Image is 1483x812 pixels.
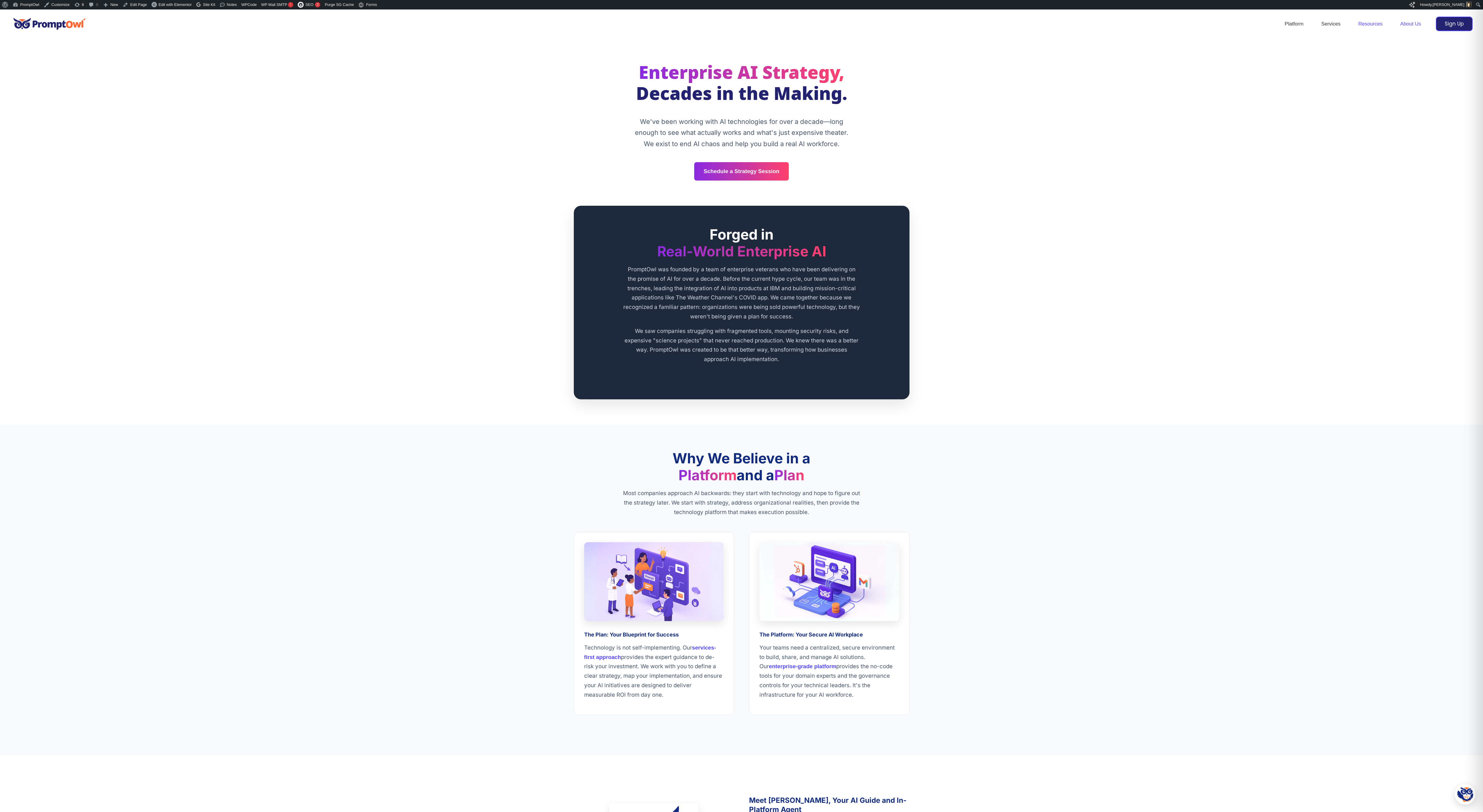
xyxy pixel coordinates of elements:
[657,243,826,260] span: Real-World Enterprise AI
[759,631,899,638] h3: The Platform: Your Secure AI Workplace
[769,663,836,669] a: enterprise-grade platform
[1276,14,1430,34] nav: Site Navigation: Header
[623,265,860,321] p: PromptOwl was founded by a team of enterprise veterans who have been delivering on the promise of...
[1391,14,1430,34] a: About Us
[1276,14,1312,34] a: Platform
[10,14,89,34] img: promptowl.ai logo
[774,467,805,484] span: Plan
[759,542,899,621] img: PromptOwl AI Workplace diagram showing prompts, workflows, and agents.
[639,63,844,86] span: Enterprise AI Strategy,
[678,467,737,484] span: Platform
[315,2,320,7] div: 3
[305,2,313,7] span: SEO
[1436,17,1473,31] a: Sign Up
[630,116,853,150] p: We've been working with AI technologies for over a decade—long enough to see what actually works ...
[1312,14,1350,34] a: Services
[584,631,724,638] h3: The Plan: Your Blueprint for Success
[623,326,860,364] p: We saw companies struggling with fragmented tools, mounting security risks, and expensive "scienc...
[288,2,293,7] span: !
[1350,14,1391,34] a: Resources
[574,64,909,106] h1: Decades in the Making.
[1457,786,1474,803] img: Hootie - PromptOwl AI Assistant
[1433,2,1464,7] span: [PERSON_NAME]
[159,2,192,7] span: Edit with Elementor
[623,226,860,260] h2: Forged in
[759,643,899,700] p: Your teams need a centralized, secure environment to build, share, and manage AI solutions. Our p...
[623,489,860,517] p: Most companies approach AI backwards: they start with technology and hope to figure out the strat...
[584,643,724,700] p: Technology is not self-implementing. Our provides the expert guidance to de-risk your investment....
[623,450,860,484] h2: Why We Believe in a and a
[584,542,724,621] img: A team collaborating on a strategic plan.
[694,162,789,181] a: Schedule a Strategy Session
[203,2,215,7] span: Site Kit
